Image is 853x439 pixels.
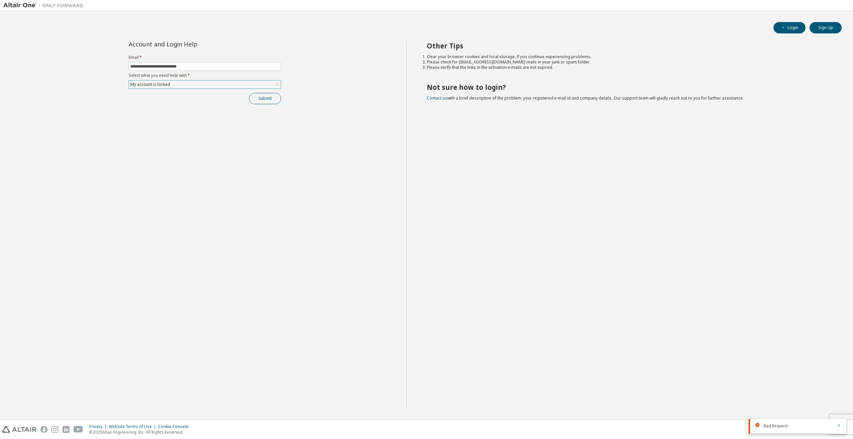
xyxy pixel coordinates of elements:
img: Altair One [3,2,87,9]
h2: Other Tips [427,41,830,50]
span: with a brief description of the problem, your registered e-mail id and company details. Our suppo... [427,95,744,101]
span: Bad Request [763,423,788,429]
p: © 2025 Altair Engineering, Inc. All Rights Reserved. [89,429,193,435]
div: Cookie Consent [158,424,193,429]
img: instagram.svg [51,426,58,433]
button: Sign Up [810,22,842,33]
div: My account is locked [129,81,281,89]
img: linkedin.svg [63,426,70,433]
li: Clear your browser cookies and local storage, if you continue experiencing problems. [427,54,830,59]
a: Contact us [427,95,447,101]
div: My account is locked [129,81,171,88]
h2: Not sure how to login? [427,83,830,92]
img: youtube.svg [74,426,83,433]
button: Login [773,22,806,33]
li: Please check for [EMAIL_ADDRESS][DOMAIN_NAME] mails in your junk or spam folder. [427,59,830,65]
div: Privacy [89,424,109,429]
div: Account and Login Help [129,41,251,47]
label: Email [129,55,281,60]
div: Website Terms of Use [109,424,158,429]
label: Select what you need help with [129,73,281,78]
img: altair_logo.svg [2,426,36,433]
img: facebook.svg [40,426,47,433]
li: Please verify that the links in the activation e-mails are not expired. [427,65,830,70]
button: Submit [249,93,281,104]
